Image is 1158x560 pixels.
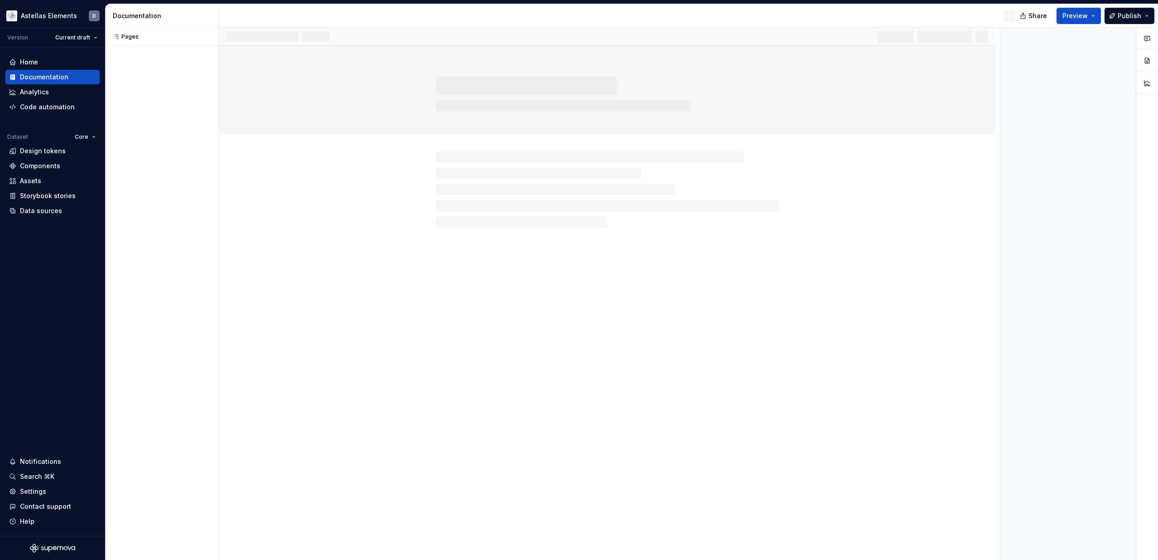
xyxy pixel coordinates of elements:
div: Pages [109,33,139,40]
button: Contact support [5,499,100,514]
a: Data sources [5,204,100,218]
button: Search ⌘K [5,469,100,484]
div: Code automation [20,102,75,112]
a: Settings [5,484,100,499]
button: Publish [1105,8,1154,24]
button: Astellas ElementsD [2,6,103,25]
div: Analytics [20,88,49,97]
div: Documentation [113,11,215,20]
span: Core [75,133,88,141]
div: Dataset [7,133,28,141]
button: Share [1015,8,1053,24]
a: Home [5,55,100,69]
a: Design tokens [5,144,100,158]
div: Astellas Elements [21,11,77,20]
a: Analytics [5,85,100,99]
a: Code automation [5,100,100,114]
div: Components [20,161,60,170]
div: Assets [20,176,41,185]
button: Help [5,514,100,529]
span: Publish [1118,11,1141,20]
div: Data sources [20,206,62,215]
div: Storybook stories [20,191,76,200]
div: Version [7,34,28,41]
div: Help [20,517,34,526]
div: Contact support [20,502,71,511]
img: b2369ad3-f38c-46c1-b2a2-f2452fdbdcd2.png [6,10,17,21]
button: Core [71,131,100,143]
span: Share [1028,11,1047,20]
div: Design tokens [20,146,66,156]
div: Notifications [20,457,61,466]
a: Documentation [5,70,100,84]
button: Preview [1057,8,1101,24]
a: Components [5,159,100,173]
div: Settings [20,487,46,496]
button: Current draft [51,31,101,44]
a: Storybook stories [5,189,100,203]
span: Preview [1062,11,1088,20]
div: Home [20,58,38,67]
div: D [92,12,96,19]
svg: Supernova Logo [30,544,75,553]
a: Assets [5,174,100,188]
button: Notifications [5,454,100,469]
span: Current draft [55,34,90,41]
div: Documentation [20,73,68,82]
div: Search ⌘K [20,472,54,481]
